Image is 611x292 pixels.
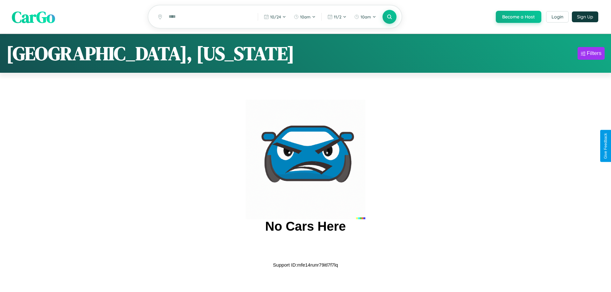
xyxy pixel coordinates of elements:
h1: [GEOGRAPHIC_DATA], [US_STATE] [6,40,294,66]
h2: No Cars Here [265,219,346,234]
span: 10am [361,14,371,19]
span: 10am [300,14,311,19]
span: 11 / 2 [334,14,341,19]
button: Filters [578,47,605,60]
img: car [246,100,365,219]
p: Support ID: mfe14runr79itl7f7lq [273,261,338,269]
button: Login [546,11,569,23]
button: 10am [351,12,379,22]
button: Become a Host [496,11,541,23]
button: Sign Up [572,11,598,22]
div: Filters [587,50,601,57]
button: 10/24 [261,12,289,22]
div: Give Feedback [603,133,608,159]
button: 11/2 [324,12,350,22]
span: CarGo [12,6,55,28]
button: 10am [291,12,319,22]
span: 10 / 24 [270,14,281,19]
